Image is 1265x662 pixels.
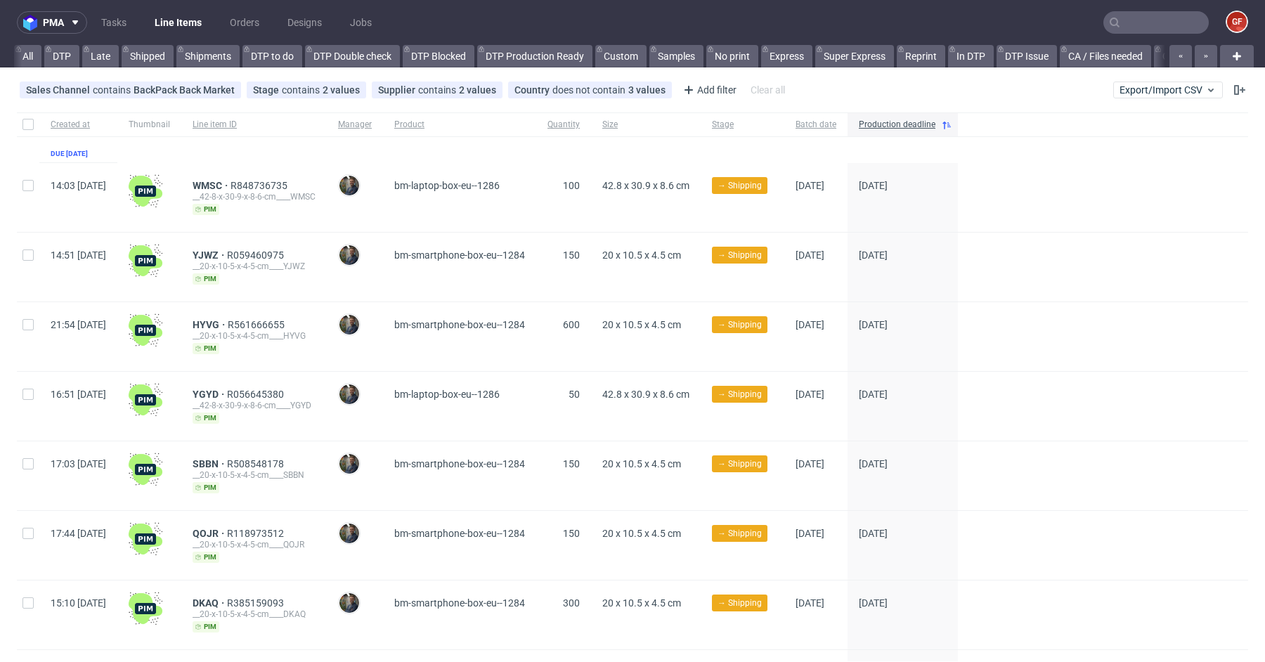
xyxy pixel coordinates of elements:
a: Line Items [146,11,210,34]
span: → Shipping [718,179,762,192]
div: __20-x-10-5-x-4-5-cm____HYVG [193,330,316,342]
span: → Shipping [718,318,762,331]
span: bm-smartphone-box-eu--1284 [394,319,525,330]
a: Tasks [93,11,135,34]
a: QOJR [193,528,227,539]
span: Thumbnail [129,119,170,131]
img: wHgJFi1I6lmhQAAAABJRU5ErkJggg== [129,522,162,556]
span: 21:54 [DATE] [51,319,106,330]
span: → Shipping [718,527,762,540]
div: Add filter [677,79,739,101]
span: HYVG [193,319,228,330]
img: Maciej Sobola [339,176,359,195]
a: All [14,45,41,67]
div: __42-8-x-30-9-x-8-6-cm____WMSC [193,191,316,202]
span: SBBN [193,458,227,469]
div: __20-x-10-5-x-4-5-cm____QOJR [193,539,316,550]
span: Stage [253,84,282,96]
img: wHgJFi1I6lmhQAAAABJRU5ErkJggg== [129,244,162,278]
div: __20-x-10-5-x-4-5-cm____DKAQ [193,609,316,620]
a: R508548178 [227,458,287,469]
div: __20-x-10-5-x-4-5-cm____YJWZ [193,261,316,272]
a: R059460975 [227,249,287,261]
span: bm-laptop-box-eu--1286 [394,389,500,400]
span: → Shipping [718,457,762,470]
div: 2 values [459,84,496,96]
span: Supplier [378,84,418,96]
span: 14:51 [DATE] [51,249,106,261]
a: Shipped [122,45,174,67]
span: Production deadline [859,119,935,131]
span: Size [602,119,689,131]
div: Clear all [748,80,788,100]
span: [DATE] [859,180,888,191]
span: 300 [563,597,580,609]
img: Maciej Sobola [339,454,359,474]
a: Express [761,45,812,67]
span: pim [193,273,219,285]
span: 16:51 [DATE] [51,389,106,400]
span: → Shipping [718,388,762,401]
span: Manager [338,119,372,131]
span: Batch date [796,119,836,131]
span: R056645380 [227,389,287,400]
a: R118973512 [227,528,287,539]
span: DKAQ [193,597,227,609]
img: Maciej Sobola [339,593,359,613]
a: Samples [649,45,703,67]
span: pma [43,18,64,27]
a: DTP to do [242,45,302,67]
span: bm-smartphone-box-eu--1284 [394,597,525,609]
span: 20 x 10.5 x 4.5 cm [602,319,681,330]
span: 15:10 [DATE] [51,597,106,609]
span: 20 x 10.5 x 4.5 cm [602,597,681,609]
span: 150 [563,249,580,261]
span: contains [93,84,134,96]
img: Maciej Sobola [339,384,359,404]
div: __42-8-x-30-9-x-8-6-cm____YGYD [193,400,316,411]
img: logo [23,15,43,31]
span: [DATE] [796,458,824,469]
span: [DATE] [796,528,824,539]
span: 600 [563,319,580,330]
span: contains [418,84,459,96]
span: 150 [563,458,580,469]
a: WMSC [193,180,231,191]
a: Super Express [815,45,894,67]
a: DTP Blocked [403,45,474,67]
div: __20-x-10-5-x-4-5-cm____SBBN [193,469,316,481]
a: DTP [44,45,79,67]
span: [DATE] [796,597,824,609]
a: DTP Production Ready [477,45,592,67]
a: DTP Issue [997,45,1057,67]
span: Quantity [547,119,580,131]
div: 3 values [628,84,666,96]
span: Export/Import CSV [1120,84,1217,96]
img: Maciej Sobola [339,524,359,543]
span: Line item ID [193,119,316,131]
a: CA / Pending [1154,45,1228,67]
span: bm-laptop-box-eu--1286 [394,180,500,191]
span: [DATE] [859,249,888,261]
span: [DATE] [859,597,888,609]
a: CA / Files needed [1060,45,1151,67]
span: pim [193,482,219,493]
span: 14:03 [DATE] [51,180,106,191]
span: pim [193,552,219,563]
span: 17:44 [DATE] [51,528,106,539]
a: R385159093 [227,597,287,609]
span: 20 x 10.5 x 4.5 cm [602,458,681,469]
a: YGYD [193,389,227,400]
span: Created at [51,119,106,131]
figcaption: GF [1227,12,1247,32]
span: [DATE] [796,389,824,400]
span: [DATE] [796,249,824,261]
a: Late [82,45,119,67]
span: 50 [569,389,580,400]
span: 20 x 10.5 x 4.5 cm [602,249,681,261]
span: 150 [563,528,580,539]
